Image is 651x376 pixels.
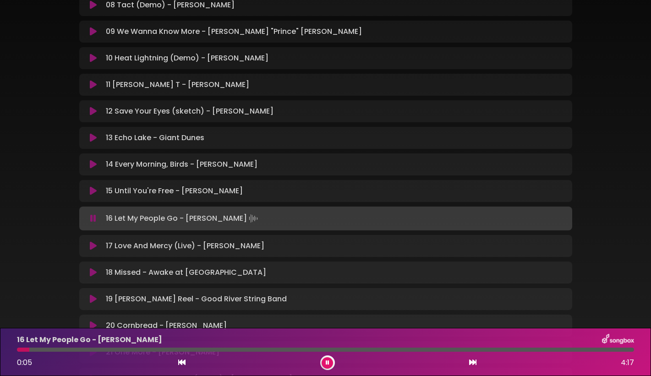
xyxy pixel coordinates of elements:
p: 12 Save Your Eyes (sketch) - [PERSON_NAME] [106,106,274,117]
p: 16 Let My People Go - [PERSON_NAME] [106,212,260,225]
img: waveform4.gif [247,212,260,225]
p: 09 We Wanna Know More - [PERSON_NAME] "Prince" [PERSON_NAME] [106,26,362,37]
p: 20 Cornbread - [PERSON_NAME] [106,320,227,331]
p: 14 Every Morning, Birds - [PERSON_NAME] [106,159,257,170]
p: 17 Love And Mercy (Live) - [PERSON_NAME] [106,240,264,251]
p: 11 [PERSON_NAME] T - [PERSON_NAME] [106,79,249,90]
img: songbox-logo-white.png [602,334,634,346]
p: 16 Let My People Go - [PERSON_NAME] [17,334,162,345]
p: 19 [PERSON_NAME] Reel - Good River String Band [106,294,287,305]
span: 0:05 [17,357,32,368]
p: 13 Echo Lake - Giant Dunes [106,132,204,143]
p: 15 Until You're Free - [PERSON_NAME] [106,185,243,196]
p: 18 Missed - Awake at [GEOGRAPHIC_DATA] [106,267,266,278]
p: 10 Heat Lightning (Demo) - [PERSON_NAME] [106,53,268,64]
span: 4:17 [621,357,634,368]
